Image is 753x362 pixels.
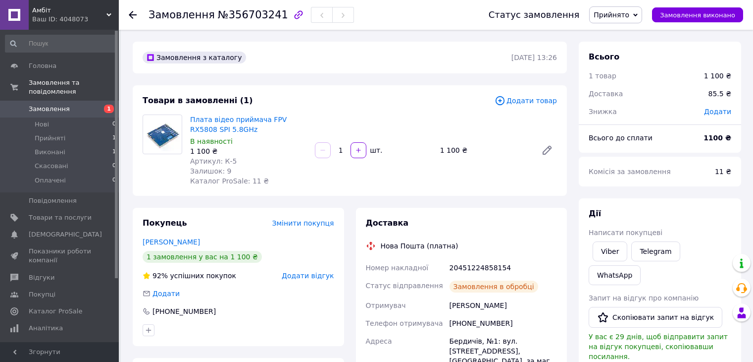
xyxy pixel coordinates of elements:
[589,168,671,176] span: Комісія за замовлення
[29,247,92,265] span: Показники роботи компанії
[378,241,461,251] div: Нова Пошта (платна)
[29,273,54,282] span: Відгуки
[129,10,137,20] div: Повернутися назад
[448,314,559,332] div: [PHONE_NUMBER]
[366,218,409,228] span: Доставка
[35,162,68,171] span: Скасовані
[35,134,65,143] span: Прийняті
[29,78,119,96] span: Замовлення та повідомлення
[29,61,56,70] span: Головна
[190,157,237,165] span: Артикул: К-5
[450,281,538,293] div: Замовлення в обробці
[35,120,49,129] span: Нові
[272,219,334,227] span: Змінити покупця
[589,265,641,285] a: WhatsApp
[589,134,653,142] span: Всього до сплати
[589,90,623,98] span: Доставка
[367,145,383,155] div: шт.
[112,162,116,171] span: 0
[589,72,616,80] span: 1 товар
[29,307,82,316] span: Каталог ProSale
[703,134,731,142] b: 1100 ₴
[151,306,217,316] div: [PHONE_NUMBER]
[495,95,557,106] span: Додати товар
[29,196,77,205] span: Повідомлення
[631,241,680,261] a: Telegram
[152,290,180,298] span: Додати
[218,9,288,21] span: №356703241
[589,294,699,302] span: Запит на відгук про компанію
[29,230,102,239] span: [DEMOGRAPHIC_DATA]
[143,271,236,281] div: успішних покупок
[35,148,65,157] span: Виконані
[143,218,187,228] span: Покупець
[152,272,168,280] span: 92%
[190,177,269,185] span: Каталог ProSale: 11 ₴
[703,83,737,105] div: 85.5 ₴
[143,96,253,105] span: Товари в замовленні (1)
[35,176,66,185] span: Оплачені
[190,146,307,156] div: 1 100 ₴
[660,11,735,19] span: Замовлення виконано
[32,6,106,15] span: Амбіт
[436,143,533,157] div: 1 100 ₴
[143,52,246,63] div: Замовлення з каталогу
[366,302,406,309] span: Отримувач
[282,272,334,280] span: Додати відгук
[190,137,233,145] span: В наявності
[29,324,63,333] span: Аналітика
[104,105,114,113] span: 1
[143,238,200,246] a: [PERSON_NAME]
[366,282,443,290] span: Статус відправлення
[511,54,557,61] time: [DATE] 13:26
[190,167,232,175] span: Залишок: 9
[29,213,92,222] span: Товари та послуги
[190,116,287,133] a: Плата відео приймача FPV RX5808 SPI 5.8GHz
[589,229,662,237] span: Написати покупцеві
[143,251,262,263] div: 1 замовлення у вас на 1 100 ₴
[32,15,119,24] div: Ваш ID: 4048073
[149,9,215,21] span: Замовлення
[112,134,116,143] span: 1
[589,209,601,218] span: Дії
[448,297,559,314] div: [PERSON_NAME]
[589,307,722,328] button: Скопіювати запит на відгук
[593,241,627,261] a: Viber
[448,259,559,277] div: 20451224858154
[652,7,743,22] button: Замовлення виконано
[112,120,116,129] span: 0
[112,176,116,185] span: 0
[366,337,392,345] span: Адреса
[29,290,55,299] span: Покупці
[29,341,92,359] span: Управління сайтом
[366,319,443,327] span: Телефон отримувача
[112,148,116,157] span: 1
[589,52,619,61] span: Всього
[366,264,429,272] span: Номер накладної
[594,11,629,19] span: Прийнято
[489,10,580,20] div: Статус замовлення
[589,333,728,361] span: У вас є 29 днів, щоб відправити запит на відгук покупцеві, скопіювавши посилання.
[715,168,731,176] span: 11 ₴
[704,71,731,81] div: 1 100 ₴
[589,108,617,116] span: Знижка
[537,140,557,160] a: Редагувати
[143,118,182,151] img: Плата відео приймача FPV RX5808 SPI 5.8GHz
[704,108,731,116] span: Додати
[29,105,70,114] span: Замовлення
[5,35,117,53] input: Пошук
